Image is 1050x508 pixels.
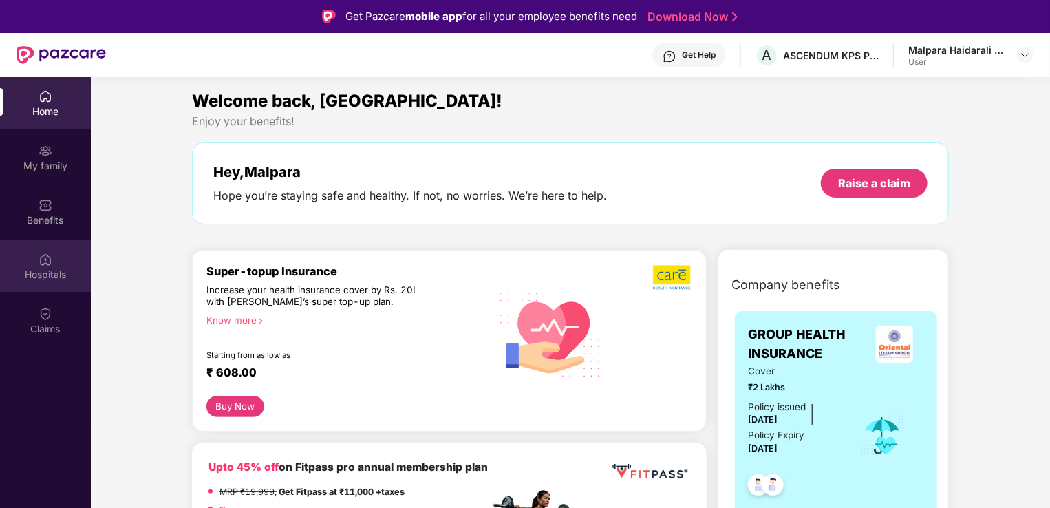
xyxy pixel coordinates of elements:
img: insurerLogo [876,326,913,363]
span: Cover [749,364,842,379]
span: A [762,47,772,63]
div: Raise a claim [838,176,910,191]
strong: mobile app [405,10,462,23]
span: Welcome back, [GEOGRAPHIC_DATA]! [192,91,502,111]
span: Company benefits [732,275,841,295]
span: GROUP HEALTH INSURANCE [749,325,866,364]
img: svg+xml;base64,PHN2ZyBpZD0iQ2xhaW0iIHhtbG5zPSJodHRwOi8vd3d3LnczLm9yZy8yMDAwL3N2ZyIgd2lkdGg9IjIwIi... [39,307,52,321]
span: right [257,317,264,325]
strong: Get Fitpass at ₹11,000 +taxes [279,487,405,497]
img: svg+xml;base64,PHN2ZyBpZD0iSGVscC0zMngzMiIgeG1sbnM9Imh0dHA6Ly93d3cudzMub3JnLzIwMDAvc3ZnIiB3aWR0aD... [663,50,676,63]
span: [DATE] [749,414,778,425]
del: MRP ₹19,999, [219,487,277,497]
div: Hope you’re staying safe and healthy. If not, no worries. We’re here to help. [213,189,607,203]
img: svg+xml;base64,PHN2ZyBpZD0iRHJvcGRvd24tMzJ4MzIiIHhtbG5zPSJodHRwOi8vd3d3LnczLm9yZy8yMDAwL3N2ZyIgd2... [1020,50,1031,61]
img: fppp.png [610,459,690,484]
img: svg+xml;base64,PHN2ZyB4bWxucz0iaHR0cDovL3d3dy53My5vcmcvMjAwMC9zdmciIHdpZHRoPSI0OC45NDMiIGhlaWdodD... [742,470,775,504]
div: Get Pazcare for all your employee benefits need [345,8,637,25]
div: Increase your health insurance cover by Rs. 20L with [PERSON_NAME]’s super top-up plan. [206,284,431,308]
div: Policy issued [749,400,806,414]
img: svg+xml;base64,PHN2ZyBpZD0iSG9tZSIgeG1sbnM9Imh0dHA6Ly93d3cudzMub3JnLzIwMDAvc3ZnIiB3aWR0aD0iMjAiIG... [39,89,52,103]
div: Policy Expiry [749,428,805,443]
img: svg+xml;base64,PHN2ZyB3aWR0aD0iMjAiIGhlaWdodD0iMjAiIHZpZXdCb3g9IjAgMCAyMCAyMCIgZmlsbD0ibm9uZSIgeG... [39,144,52,158]
div: Super-topup Insurance [206,264,490,278]
img: New Pazcare Logo [17,46,106,64]
div: User [908,56,1005,67]
a: Download Now [647,10,733,24]
b: Upto 45% off [208,461,279,474]
img: svg+xml;base64,PHN2ZyB4bWxucz0iaHR0cDovL3d3dy53My5vcmcvMjAwMC9zdmciIHdpZHRoPSI0OC45NDMiIGhlaWdodD... [756,470,790,504]
div: Know more [206,315,482,324]
img: icon [860,413,905,458]
img: svg+xml;base64,PHN2ZyBpZD0iQmVuZWZpdHMiIHhtbG5zPSJodHRwOi8vd3d3LnczLm9yZy8yMDAwL3N2ZyIgd2lkdGg9Ij... [39,198,52,212]
div: Hey, Malpara [213,164,607,180]
div: Enjoy your benefits! [192,114,949,129]
img: svg+xml;base64,PHN2ZyB4bWxucz0iaHR0cDovL3d3dy53My5vcmcvMjAwMC9zdmciIHhtbG5zOnhsaW5rPSJodHRwOi8vd3... [490,268,611,392]
button: Buy Now [206,396,264,417]
img: Stroke [732,10,738,24]
img: svg+xml;base64,PHN2ZyBpZD0iSG9zcGl0YWxzIiB4bWxucz0iaHR0cDovL3d3dy53My5vcmcvMjAwMC9zdmciIHdpZHRoPS... [39,253,52,266]
div: Malpara Haidarali Shabbirbhai [908,43,1005,56]
img: Logo [322,10,336,23]
img: b5dec4f62d2307b9de63beb79f102df3.png [653,264,692,290]
div: ₹ 608.00 [206,366,476,382]
div: ASCENDUM KPS PRIVATE LIMITED [783,49,879,62]
div: Starting from as low as [206,350,431,360]
b: on Fitpass pro annual membership plan [208,461,488,474]
div: Get Help [682,50,716,61]
span: ₹2 Lakhs [749,381,842,394]
span: [DATE] [749,443,778,454]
